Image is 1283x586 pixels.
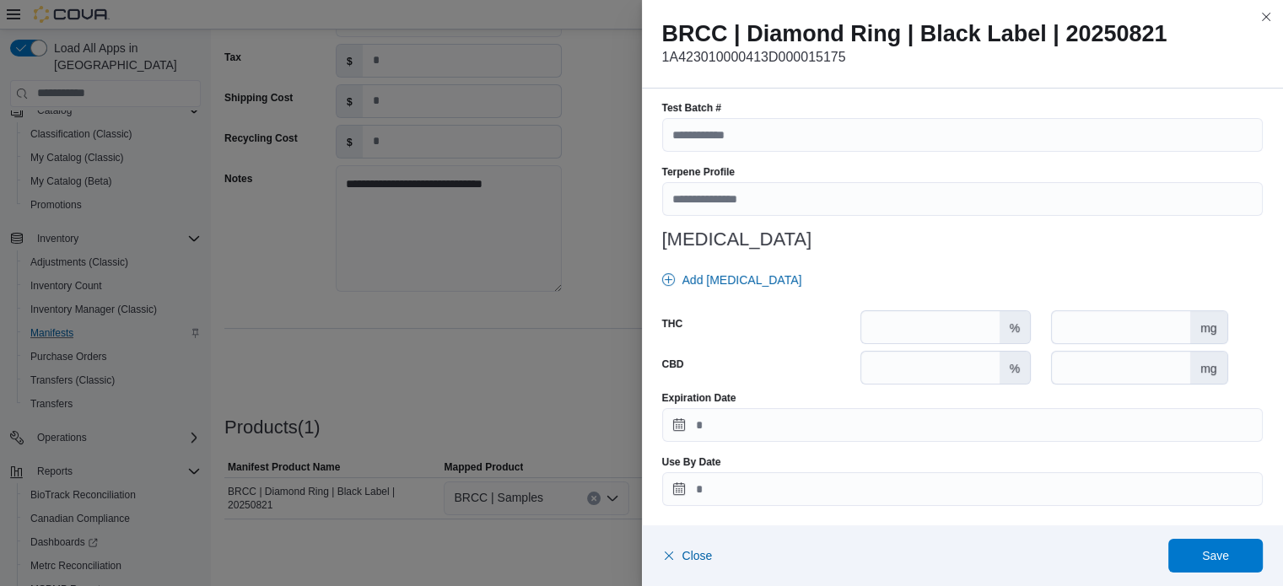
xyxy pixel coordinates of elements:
[1168,539,1263,573] button: Save
[662,391,736,405] label: Expiration Date
[662,539,713,573] button: Close
[662,455,721,469] label: Use By Date
[682,271,802,288] span: Add [MEDICAL_DATA]
[1190,352,1226,384] div: mg
[662,101,721,115] label: Test Batch #
[1000,352,1030,384] div: %
[655,263,809,297] button: Add [MEDICAL_DATA]
[1000,311,1030,343] div: %
[1256,7,1276,27] button: Close this dialog
[662,358,684,371] label: CBD
[662,47,1264,67] p: 1A423010000413D000015175
[662,408,1264,442] input: Press the down key to open a popover containing a calendar.
[1202,547,1229,564] span: Save
[662,472,1264,506] input: Press the down key to open a popover containing a calendar.
[1190,311,1226,343] div: mg
[662,317,683,331] label: THC
[662,20,1264,47] h2: BRCC | Diamond Ring | Black Label | 20250821
[662,165,735,179] label: Terpene Profile
[682,547,713,564] span: Close
[662,229,1264,250] h3: [MEDICAL_DATA]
